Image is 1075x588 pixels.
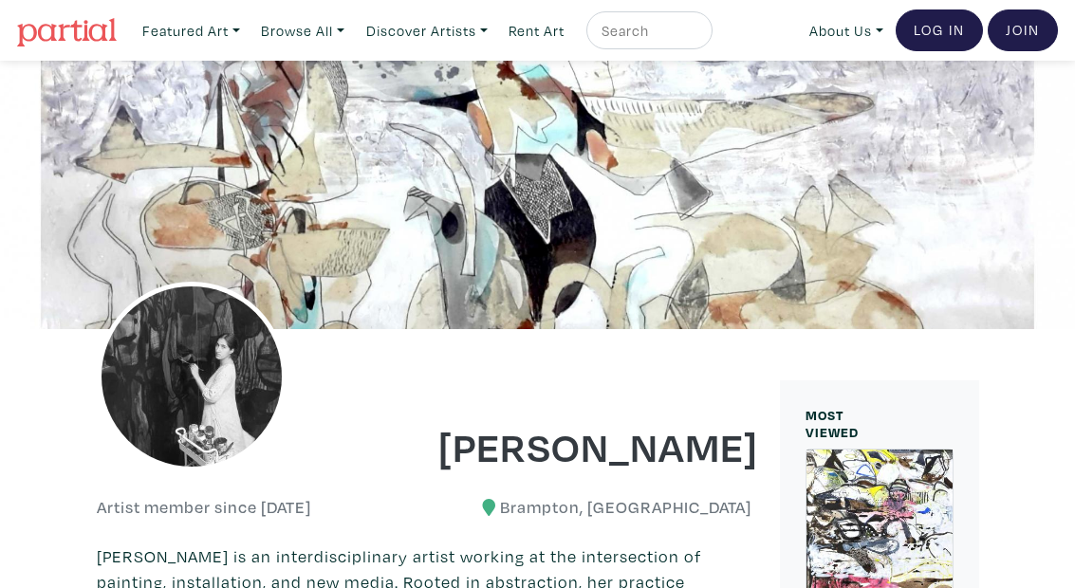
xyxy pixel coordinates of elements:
a: Discover Artists [358,11,496,50]
a: Featured Art [134,11,249,50]
h6: Artist member since [DATE] [97,497,311,518]
a: Browse All [252,11,353,50]
a: Join [988,9,1058,51]
a: Rent Art [500,11,573,50]
a: Log In [896,9,983,51]
input: Search [600,19,695,43]
h1: [PERSON_NAME] [438,420,751,471]
small: MOST VIEWED [806,406,859,441]
h6: Brampton, [GEOGRAPHIC_DATA] [438,497,751,518]
img: phpThumb.php [97,282,287,471]
a: About Us [801,11,892,50]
